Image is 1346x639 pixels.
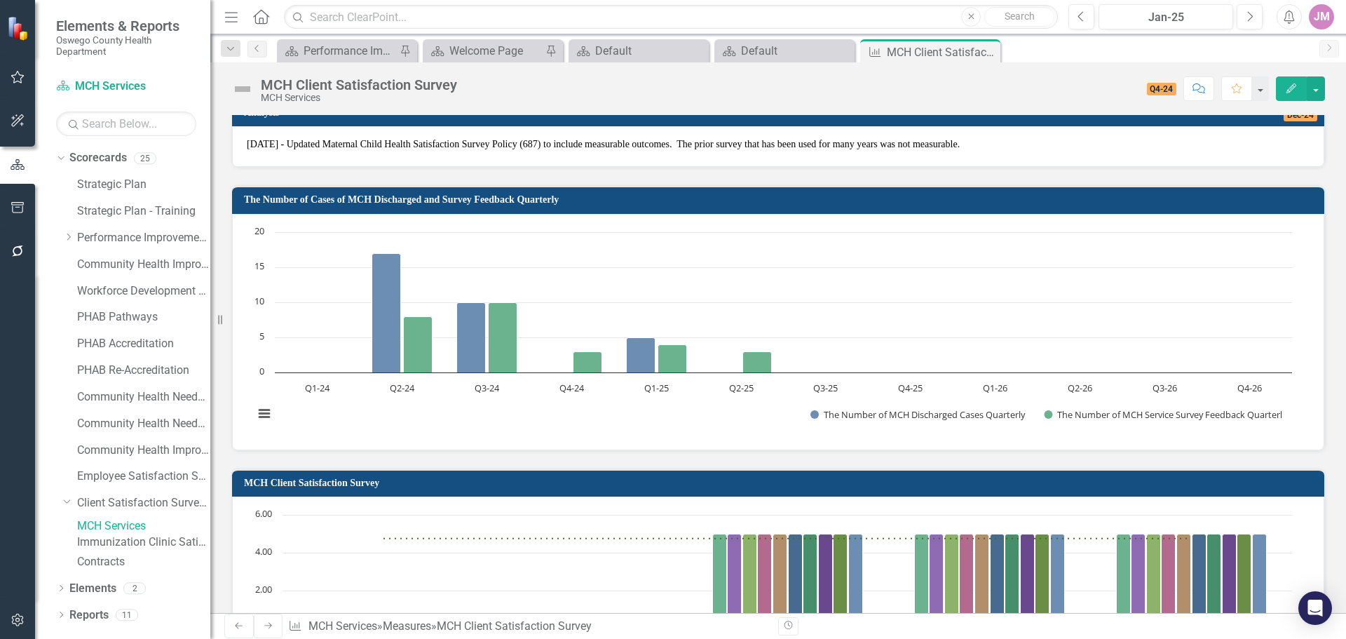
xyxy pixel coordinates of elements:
a: Client Satisfaction Surveys [77,495,210,511]
path: Q1-25, 5. #1 Satisfied with Care. [915,534,929,629]
g: #7 Reach Staff Timely, series 8 of 11. Bar series with 5 bars. [383,534,1221,629]
path: Q4-24, 5. #8 Ready to be Discharged. [819,534,833,629]
path: Q2-25, 3. The Number of MCH Service Survey Feedback Quarterl. [743,351,772,372]
path: Q2-25, 5. #6 Teaching Materials Easy to Understand. [1192,534,1206,629]
text: 20 [254,224,264,237]
h3: MCH Client Satisfaction Survey [244,478,1317,488]
a: Reports [69,607,109,624]
path: Q4-24, 5. #6 Teaching Materials Easy to Understand. [789,534,803,629]
div: Chart. Highcharts interactive chart. [247,225,1310,436]
a: Employee Satisfaction Survey [77,469,210,485]
div: MCH Client Satisfaction Survey [887,43,997,61]
button: Jan-25 [1099,4,1233,29]
path: Q2-25, 5. #7 Reach Staff Timely. [1207,534,1221,629]
a: Community Health Needs Assessment and Improvement Plan [77,389,210,405]
path: Q4-24, 5. #7 Reach Staff Timely. [803,534,817,629]
text: Q3-25 [813,382,838,394]
a: MCH Services [77,518,210,534]
div: Open Intercom Messenger [1298,591,1332,625]
a: Performance Improvement Plans [280,42,396,60]
path: Q2-25, 5. #3 Treated with Respect. [1147,534,1161,629]
text: Q2-24 [390,382,415,394]
text: Q4-26 [1237,382,1262,394]
g: #4 Explained Care, Rights, Procedures, series 5 of 11. Bar series with 5 bars. [383,534,1176,629]
a: Performance Improvement Plans [77,230,210,246]
img: ClearPoint Strategy [7,16,32,41]
g: #10 Staff Helpful/ Would Recommend, series 11 of 11. Bar series with 5 bars. [383,534,1267,629]
path: Q4-24, 5. #9 Staff Prepared. [834,534,848,629]
div: Default [595,42,705,60]
text: Q1-24 [305,382,330,394]
g: #3 Treated with Respect, series 4 of 11. Bar series with 5 bars. [383,534,1161,629]
g: Target, series 1 of 11. Line with 5 data points. [381,536,1195,542]
path: Q2-25, 5. #10 Staff Helpful/ Would Recommend. [1253,534,1267,629]
a: PHAB Pathways [77,309,210,325]
text: Q3-26 [1153,382,1177,394]
path: Q4-24, 5. #4 Explained Care, Rights, Procedures. [758,534,772,629]
path: Q1-25, 5. #3 Treated with Respect. [945,534,959,629]
path: Q4-24, 5. #2 Involved in Decision Making. [728,534,742,629]
path: Q2-25, 5. #2 Involved in Decision Making. [1131,534,1146,629]
path: Q1-25, 5. #10 Staff Helpful/ Would Recommend. [1051,534,1065,629]
span: Dec-24 [1284,109,1317,121]
path: Q2-24, 17. The Number of MCH Discharged Cases Quarterly. [372,253,401,372]
text: 5 [259,330,264,342]
a: Contracts [77,554,210,570]
path: Q3-24, 10. The Number of MCH Service Survey Feedback Quarterl. [489,302,517,372]
a: PHAB Accreditation [77,336,210,352]
text: Q4-24 [559,382,585,394]
path: Q2-25, 5. #5 Answered Questions. [1177,534,1191,629]
text: 4.00 [255,545,272,558]
div: » » [288,619,768,635]
path: Q1-25, 5. #6 Teaching Materials Easy to Understand. [991,534,1005,629]
a: Community Health Improvement Plan [77,257,210,273]
path: Q2-25, 5. #1 Satisfied with Care. [1117,534,1131,629]
path: Q1-25, 5. #8 Ready to be Discharged. [1021,534,1035,629]
g: #6 Teaching Materials Easy to Understand, series 7 of 11. Bar series with 5 bars. [383,534,1206,629]
span: Q4-24 [1147,83,1177,95]
a: Workforce Development Plan [77,283,210,300]
path: Q1-25, 5. #7 Reach Staff Timely. [1005,534,1019,629]
path: Q1-25, 5. #5 Answered Questions. [975,534,989,629]
a: Community Health Improvement Plan [77,443,210,459]
a: Default [572,42,705,60]
path: Q3-24, 10. The Number of MCH Discharged Cases Quarterly. [457,302,486,372]
text: 0 [259,365,264,377]
path: Q4-24, 5. #3 Treated with Respect. [743,534,757,629]
a: Measures [383,619,431,633]
path: Q2-25, 5. #8 Ready to be Discharged. [1223,534,1237,629]
path: Q2-25, 5. #9 Staff Prepared. [1237,534,1251,629]
span: Elements & Reports [56,18,196,34]
path: Q2-25, 5. #4 Explained Care, Rights, Procedures. [1162,534,1176,629]
a: Strategic Plan - Training [77,203,210,220]
g: #2 Involved in Decision Making, series 3 of 11. Bar series with 5 bars. [383,534,1146,629]
text: 6.00 [255,507,272,520]
text: 15 [254,260,264,272]
small: Oswego County Health Department [56,34,196,58]
a: MCH Services [308,619,377,633]
text: Q4-25 [898,382,923,394]
text: 2.00 [255,583,272,596]
button: Show The Number of MCH Discharged Cases Quarterly [810,408,1028,421]
a: Community Health Needs Assessment [77,416,210,432]
div: MCH Client Satisfaction Survey [261,77,457,93]
div: 2 [123,582,146,594]
path: Q4-24, 5. #5 Answered Questions. [773,534,787,629]
span: Search [1005,11,1035,22]
a: PHAB Re-Accreditation [77,363,210,379]
a: MCH Services [56,79,196,95]
path: Q4-24, 5. #1 Satisfied with Care. [713,534,727,629]
div: Jan-25 [1103,9,1228,26]
button: JM [1309,4,1334,29]
text: Q1-26 [983,382,1007,394]
button: View chart menu, Chart [254,404,274,424]
path: Q1-25, 5. The Number of MCH Discharged Cases Quarterly. [627,337,655,372]
path: Q1-25, 5. #2 Involved in Decision Making. [930,534,944,629]
input: Search ClearPoint... [284,5,1058,29]
text: Q2-26 [1068,382,1092,394]
g: #8 Ready to be Discharged, series 9 of 11. Bar series with 5 bars. [383,534,1237,629]
g: #9 Staff Prepared, series 10 of 11. Bar series with 5 bars. [383,534,1251,629]
svg: Interactive chart [247,225,1299,436]
path: Q1-25, 4. The Number of MCH Service Survey Feedback Quarterl. [658,344,687,372]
